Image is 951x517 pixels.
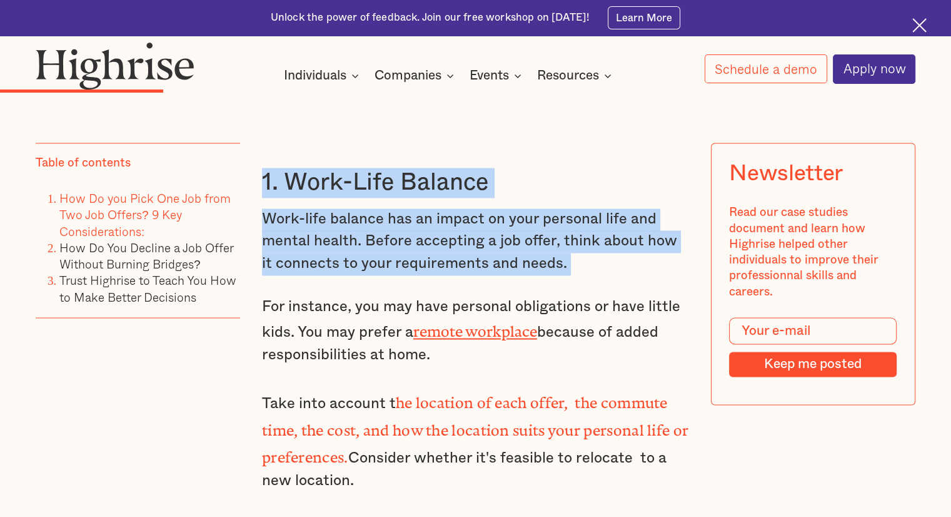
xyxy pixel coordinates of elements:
[375,68,458,83] div: Companies
[271,11,590,25] div: Unlock the power of feedback. Join our free workshop on [DATE]!
[375,68,441,83] div: Companies
[284,68,346,83] div: Individuals
[284,68,363,83] div: Individuals
[730,161,843,187] div: Newsletter
[730,318,897,345] input: Your e-mail
[537,68,615,83] div: Resources
[912,18,927,33] img: Cross icon
[36,42,194,90] img: Highrise logo
[730,205,897,300] div: Read our case studies document and learn how Highrise helped other individuals to improve their p...
[705,54,827,83] a: Schedule a demo
[537,68,599,83] div: Resources
[262,208,689,275] p: Work-life balance has an impact on your personal life and mental health. Before accepting a job o...
[262,168,689,198] h3: 1. Work-Life Balance
[59,272,236,306] a: Trust Highrise to Teach You How to Make Better Decisions
[262,296,689,367] p: For instance, you may have personal obligations or have little kids. You may prefer a because of ...
[730,318,897,377] form: Modal Form
[413,323,537,332] a: remote workplace
[59,189,231,240] a: How Do you Pick One Job from Two Job Offers? 9 Key Considerations:
[833,54,915,84] a: Apply now
[730,352,897,377] input: Keep me posted
[36,155,131,171] div: Table of contents
[470,68,525,83] div: Events
[262,394,688,458] strong: he location of each offer, the commute time, the cost, and how the location suits your personal l...
[59,238,233,273] a: How Do You Decline a Job Offer Without Burning Bridges?
[608,6,681,29] a: Learn More
[470,68,509,83] div: Events
[262,387,689,492] p: Take into account t Consider whether it's feasible to relocate to a new location.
